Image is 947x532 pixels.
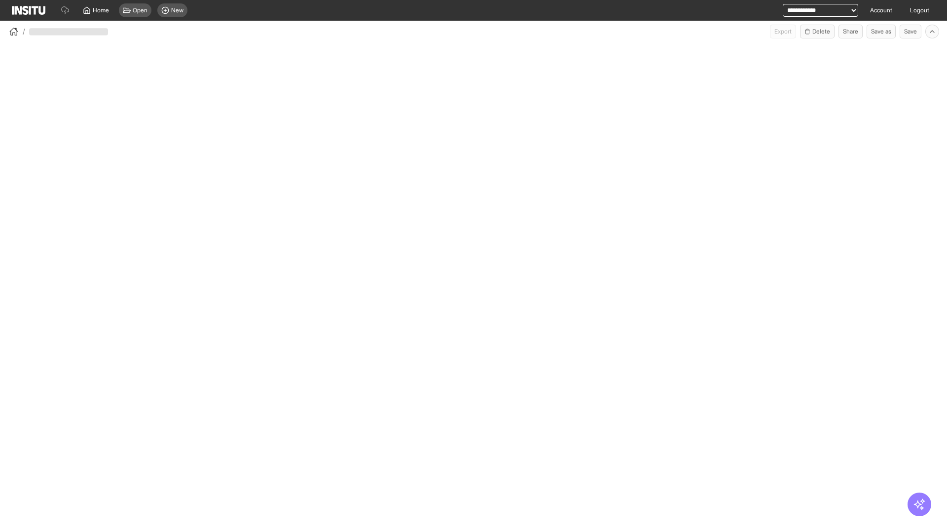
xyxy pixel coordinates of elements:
[133,6,147,14] span: Open
[93,6,109,14] span: Home
[770,25,796,38] span: Can currently only export from Insights reports.
[171,6,183,14] span: New
[8,26,25,37] button: /
[800,25,835,38] button: Delete
[12,6,45,15] img: Logo
[770,25,796,38] button: Export
[23,27,25,36] span: /
[838,25,863,38] button: Share
[900,25,921,38] button: Save
[867,25,896,38] button: Save as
